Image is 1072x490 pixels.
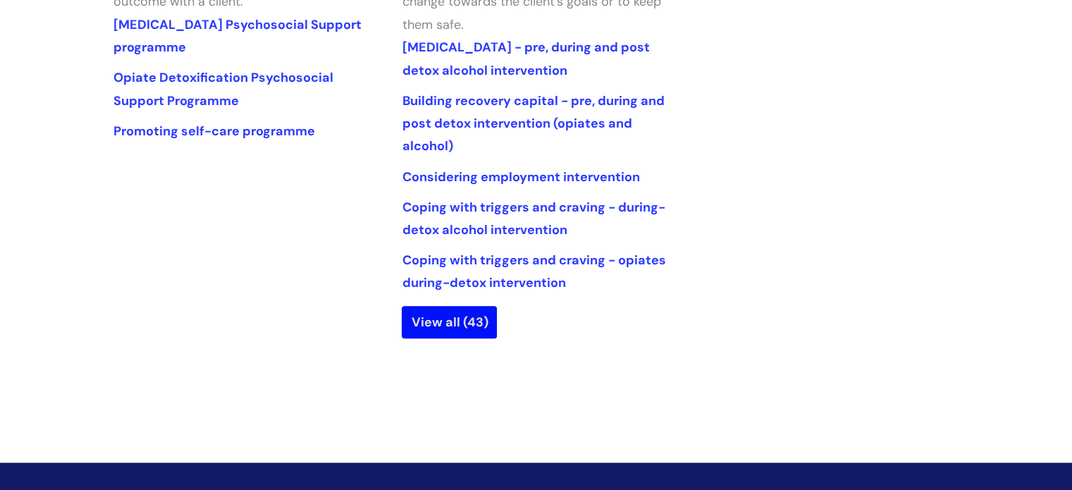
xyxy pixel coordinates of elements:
a: Coping with triggers and craving - during-detox alcohol intervention [402,199,665,238]
a: Considering employment intervention [402,169,639,185]
a: Promoting self-care programme [113,123,315,140]
a: Coping with triggers and craving - opiates during-detox intervention [402,252,665,291]
a: Building recovery capital - pre, during and post detox intervention (opiates and alcohol) [402,92,664,155]
a: [MEDICAL_DATA] Psychosocial Support programme [113,16,362,56]
a: Opiate Detoxification Psychosocial Support Programme [113,69,333,109]
a: [MEDICAL_DATA] - pre, during and post detox alcohol intervention [402,39,649,78]
a: View all (43) [402,306,497,338]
